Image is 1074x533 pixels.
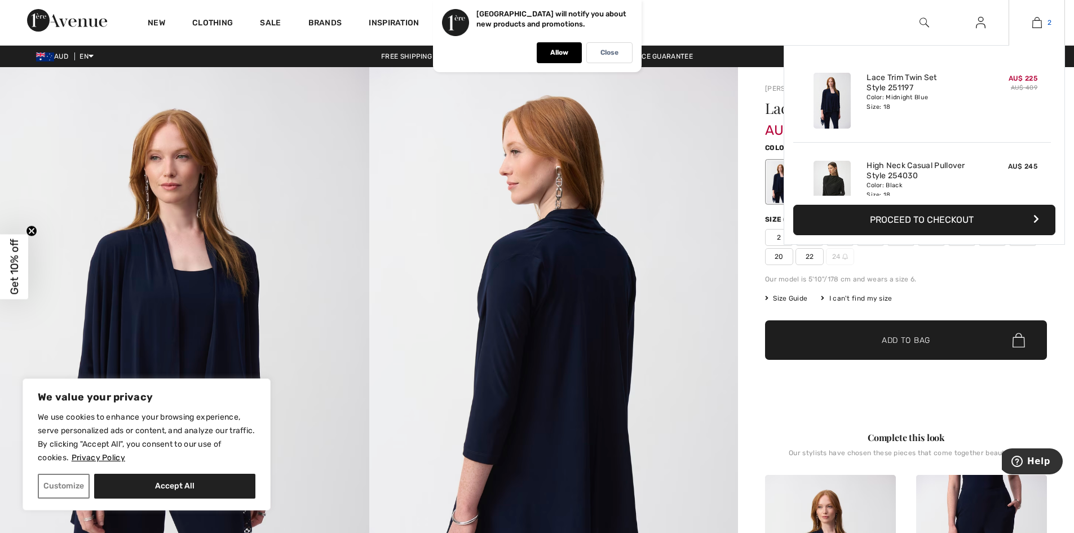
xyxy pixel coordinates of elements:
[765,111,820,138] span: AU$ 225
[23,378,271,510] div: We value your privacy
[550,49,568,57] p: Allow
[882,334,930,346] span: Add to Bag
[372,52,519,60] a: Free shipping on orders over $180
[38,474,90,499] button: Customize
[867,73,978,93] a: Lace Trim Twin Set Style 251197
[38,411,255,465] p: We use cookies to enhance your browsing experience, serve personalized ads or content, and analyz...
[1009,16,1064,29] a: 2
[842,254,848,259] img: ring-m.svg
[814,161,851,217] img: High Neck Casual Pullover Style 254030
[765,449,1047,466] div: Our stylists have chosen these pieces that come together beautifully.
[192,18,233,30] a: Clothing
[765,293,807,303] span: Size Guide
[308,18,342,30] a: Brands
[1011,84,1037,91] s: AU$ 409
[795,248,824,265] span: 22
[27,9,107,32] img: 1ère Avenue
[148,18,165,30] a: New
[765,101,1000,116] h1: Lace Trim Twin Set Style 251197
[79,52,94,60] span: EN
[476,10,626,28] p: [GEOGRAPHIC_DATA] will notify you about new products and promotions.
[867,93,978,111] div: Color: Midnight Blue Size: 18
[1009,74,1037,82] span: AU$ 225
[867,161,978,181] a: High Neck Casual Pullover Style 254030
[814,73,851,129] img: Lace Trim Twin Set Style 251197
[826,248,854,265] span: 24
[1002,448,1063,477] iframe: Opens a widget where you can find more information
[1032,16,1042,29] img: My Bag
[767,161,796,203] div: Midnight Blue
[1013,333,1025,347] img: Bag.svg
[369,18,419,30] span: Inspiration
[821,293,892,303] div: I can't find my size
[867,181,978,199] div: Color: Black Size: 18
[71,452,126,463] a: Privacy Policy
[600,49,618,57] p: Close
[1048,17,1051,28] span: 2
[765,144,792,152] span: Color:
[36,52,73,60] span: AUD
[36,52,54,61] img: Australian Dollar
[920,16,929,29] img: search the website
[8,239,21,294] span: Get 10% off
[94,474,255,499] button: Accept All
[1008,162,1037,170] span: AU$ 245
[967,16,995,30] a: Sign In
[38,390,255,404] p: We value your privacy
[765,431,1047,444] div: Complete this look
[976,16,985,29] img: My Info
[26,225,37,236] button: Close teaser
[765,85,821,92] a: [PERSON_NAME]
[765,274,1047,284] div: Our model is 5'10"/178 cm and wears a size 6.
[765,248,793,265] span: 20
[593,52,702,60] a: Lowest Price Guarantee
[765,229,793,246] span: 2
[260,18,281,30] a: Sale
[793,205,1055,235] button: Proceed to Checkout
[765,320,1047,360] button: Add to Bag
[765,214,953,224] div: Size ([GEOGRAPHIC_DATA]/[GEOGRAPHIC_DATA]):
